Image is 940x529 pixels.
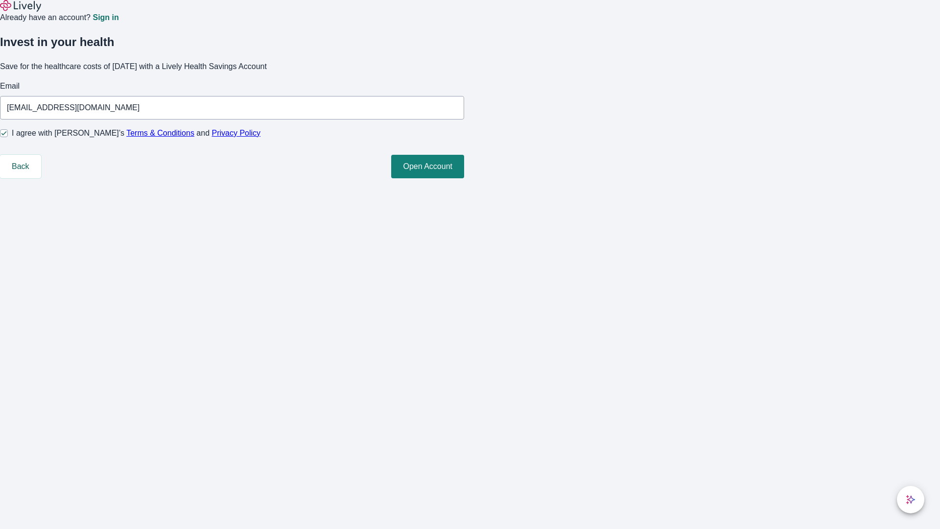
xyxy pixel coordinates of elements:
a: Sign in [93,14,118,22]
span: I agree with [PERSON_NAME]’s and [12,127,260,139]
a: Privacy Policy [212,129,261,137]
a: Terms & Conditions [126,129,194,137]
button: Open Account [391,155,464,178]
svg: Lively AI Assistant [906,495,916,505]
button: chat [897,486,924,513]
